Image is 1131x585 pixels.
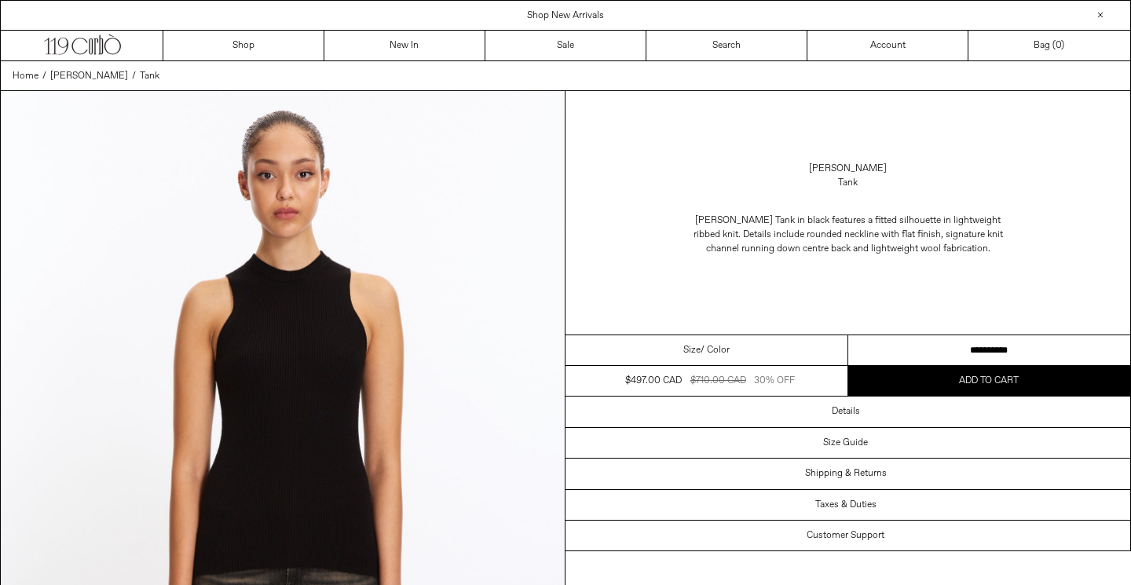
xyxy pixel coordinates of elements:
h3: Taxes & Duties [815,499,877,510]
span: Home [13,70,38,82]
div: 30% OFF [754,374,795,388]
span: / [42,69,46,83]
a: Home [13,69,38,83]
button: Add to cart [848,366,1131,396]
span: ) [1056,38,1064,53]
a: Search [646,31,807,60]
div: Tank [838,176,858,190]
p: [PERSON_NAME] Tank in black features a fitted silhouette in lightweight ribbed knit. Details incl... [691,206,1005,264]
div: $710.00 CAD [690,374,746,388]
a: New In [324,31,485,60]
h3: Shipping & Returns [805,468,887,479]
span: / Color [701,343,730,357]
a: Tank [140,69,159,83]
a: Bag () [968,31,1129,60]
a: Shop New Arrivals [527,9,604,22]
a: Sale [485,31,646,60]
h3: Details [832,406,860,417]
a: Account [807,31,968,60]
span: / [132,69,136,83]
div: $497.00 CAD [625,374,682,388]
span: Tank [140,70,159,82]
a: [PERSON_NAME] [809,162,887,176]
h3: Size Guide [823,437,868,448]
h3: Customer Support [807,530,884,541]
span: Size [683,343,701,357]
span: 0 [1056,39,1061,52]
a: Shop [163,31,324,60]
span: Add to cart [959,375,1019,387]
span: [PERSON_NAME] [50,70,128,82]
a: [PERSON_NAME] [50,69,128,83]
